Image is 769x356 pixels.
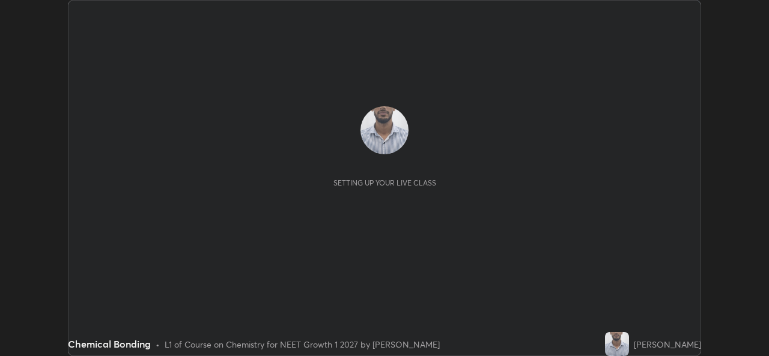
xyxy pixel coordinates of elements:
div: Chemical Bonding [68,337,151,351]
div: L1 of Course on Chemistry for NEET Growth 1 2027 by [PERSON_NAME] [165,338,440,351]
img: 2eead3d6ebe843eca3e3ea8781139854.jpg [605,332,629,356]
div: Setting up your live class [333,178,436,187]
div: [PERSON_NAME] [634,338,701,351]
div: • [156,338,160,351]
img: 2eead3d6ebe843eca3e3ea8781139854.jpg [360,106,409,154]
